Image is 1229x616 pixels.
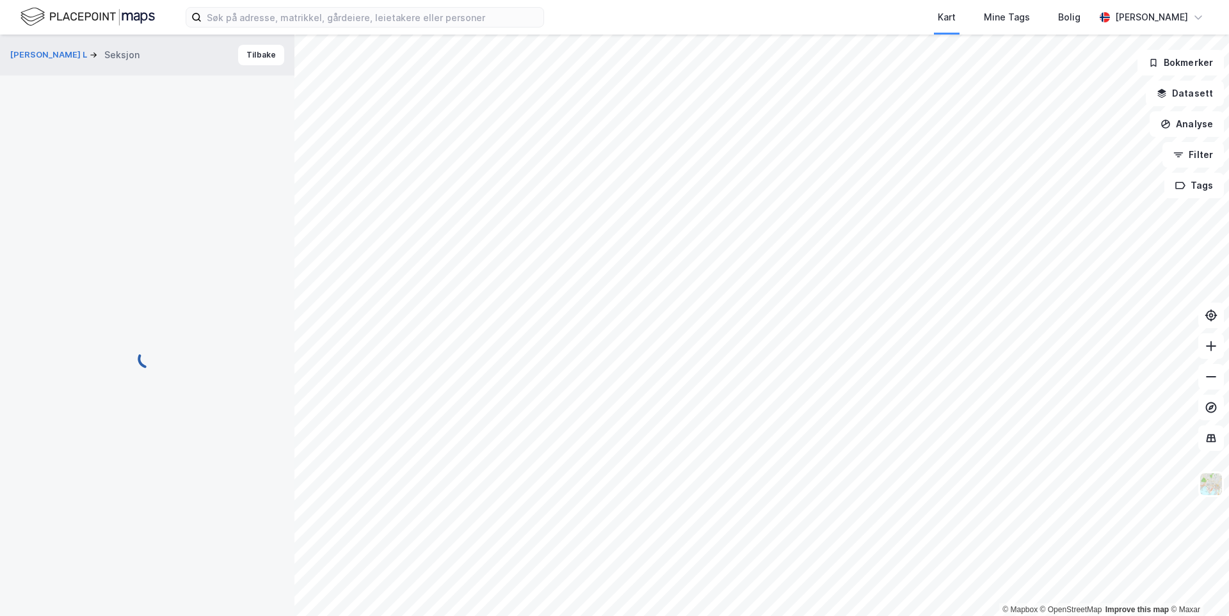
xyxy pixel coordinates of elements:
iframe: Chat Widget [1165,555,1229,616]
button: Filter [1162,142,1224,168]
a: Mapbox [1002,605,1038,614]
div: Seksjon [104,47,140,63]
a: Improve this map [1105,605,1169,614]
a: OpenStreetMap [1040,605,1102,614]
button: Tilbake [238,45,284,65]
div: Kart [938,10,956,25]
div: Mine Tags [984,10,1030,25]
button: Bokmerker [1137,50,1224,75]
div: Bolig [1058,10,1080,25]
img: logo.f888ab2527a4732fd821a326f86c7f29.svg [20,6,155,28]
button: Tags [1164,173,1224,198]
button: Analyse [1150,111,1224,137]
button: [PERSON_NAME] L [10,49,90,61]
img: Z [1199,472,1223,496]
div: Kontrollprogram for chat [1165,555,1229,616]
button: Datasett [1146,81,1224,106]
div: [PERSON_NAME] [1115,10,1188,25]
input: Søk på adresse, matrikkel, gårdeiere, leietakere eller personer [202,8,543,27]
img: spinner.a6d8c91a73a9ac5275cf975e30b51cfb.svg [137,349,157,369]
